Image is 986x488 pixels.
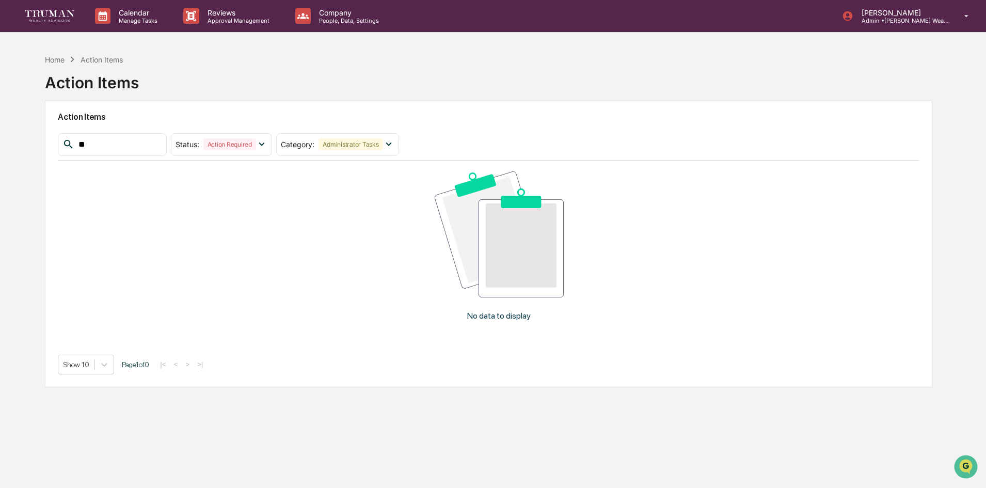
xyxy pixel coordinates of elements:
[73,175,125,183] a: Powered byPylon
[203,138,256,150] div: Action Required
[110,8,163,17] p: Calendar
[435,171,564,297] img: No data
[281,140,314,149] span: Category :
[10,79,29,98] img: 1746055101610-c473b297-6a78-478c-a979-82029cc54cd1
[21,150,65,160] span: Data Lookup
[58,112,919,122] h2: Action Items
[103,175,125,183] span: Pylon
[25,10,74,21] img: logo
[176,82,188,95] button: Start new chat
[35,89,131,98] div: We're available if you need us!
[45,65,139,92] div: Action Items
[953,454,981,482] iframe: Open customer support
[81,55,123,64] div: Action Items
[85,130,128,140] span: Attestations
[157,360,169,369] button: |<
[176,140,199,149] span: Status :
[10,151,19,159] div: 🔎
[853,8,949,17] p: [PERSON_NAME]
[311,8,384,17] p: Company
[853,17,949,24] p: Admin • [PERSON_NAME] Wealth
[182,360,193,369] button: >
[6,126,71,145] a: 🖐️Preclearance
[6,146,69,164] a: 🔎Data Lookup
[199,8,275,17] p: Reviews
[110,17,163,24] p: Manage Tasks
[467,311,531,321] p: No data to display
[27,47,170,58] input: Clear
[10,22,188,38] p: How can we help?
[35,79,169,89] div: Start new chat
[171,360,181,369] button: <
[21,130,67,140] span: Preclearance
[194,360,206,369] button: >|
[10,131,19,139] div: 🖐️
[319,138,383,150] div: Administrator Tasks
[71,126,132,145] a: 🗄️Attestations
[122,360,149,369] span: Page 1 of 0
[311,17,384,24] p: People, Data, Settings
[199,17,275,24] p: Approval Management
[45,55,65,64] div: Home
[75,131,83,139] div: 🗄️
